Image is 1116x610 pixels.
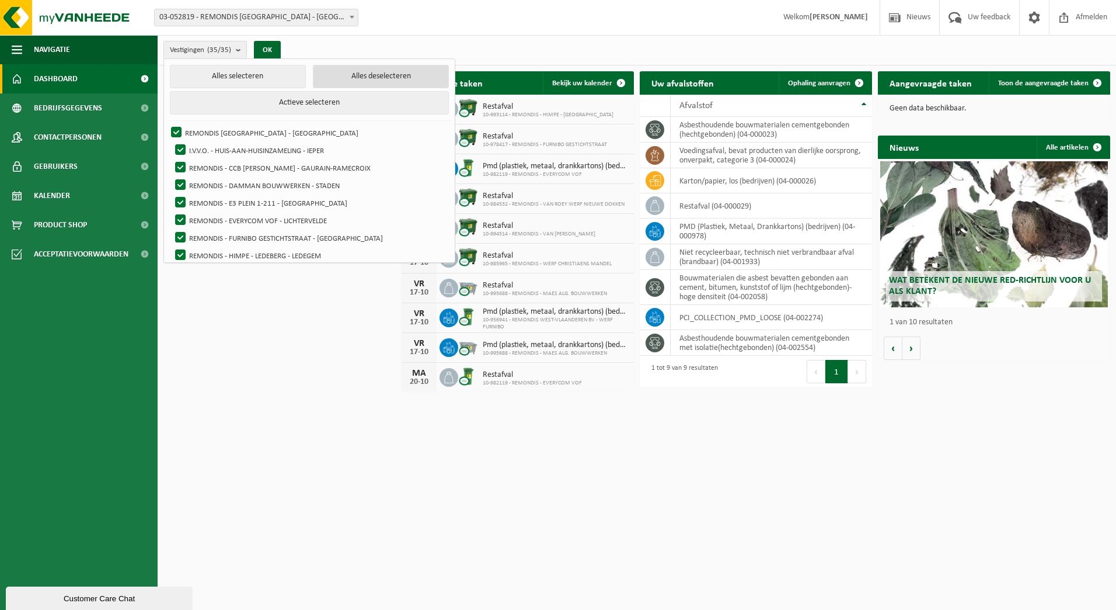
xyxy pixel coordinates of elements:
span: 10-984532 - REMONDIS - VAN ROEY WERF NIEUWE DOKKEN [483,201,625,208]
span: Restafval [483,192,625,201]
span: Toon de aangevraagde taken [998,79,1089,87]
span: 10-956941 - REMONDIS WEST-VLAANDEREN BV - WERF FURNIBO [483,317,628,331]
label: REMONDIS [GEOGRAPHIC_DATA] - [GEOGRAPHIC_DATA] [169,124,448,141]
span: 10-994514 - REMONDIS - VAN [PERSON_NAME] [483,231,595,238]
span: Product Shop [34,210,87,240]
strong: [PERSON_NAME] [810,13,868,22]
a: Wat betekent de nieuwe RED-richtlijn voor u als klant? [880,161,1108,307]
div: 17-10 [407,348,431,356]
td: karton/papier, los (bedrijven) (04-000026) [671,168,872,193]
td: bouwmaterialen die asbest bevatten gebonden aan cement, bitumen, kunststof of lijm (hechtgebonden... [671,270,872,305]
span: Pmd (plastiek, metaal, drankkartons) (bedrijven) [483,162,628,171]
a: Toon de aangevraagde taken [989,71,1109,95]
p: Geen data beschikbaar. [890,105,1098,113]
div: 20-10 [407,378,431,386]
span: Restafval [483,221,595,231]
span: Pmd (plastiek, metaal, drankkartons) (bedrijven) [483,307,628,317]
div: VR [407,309,431,318]
button: Volgende [902,337,920,360]
span: Contactpersonen [34,123,102,152]
label: REMONDIS - FURNIBO GESTICHTSTRAAT - [GEOGRAPHIC_DATA] [173,229,448,247]
label: REMONDIS - DAMMAN BOUWWERKEN - STADEN [173,176,448,194]
button: 1 [825,360,848,383]
div: VR [407,339,431,348]
span: Restafval [483,132,607,141]
td: asbesthoudende bouwmaterialen cementgebonden met isolatie(hechtgebonden) (04-002554) [671,330,872,356]
img: WB-1100-CU [458,217,478,237]
img: WB-1100-CU [458,247,478,267]
span: Navigatie [34,35,70,64]
img: WB-2500-CU [458,277,478,297]
button: OK [254,41,281,60]
img: WB-0240-CU [458,158,478,178]
td: PMD (Plastiek, Metaal, Drankkartons) (bedrijven) (04-000978) [671,219,872,244]
span: Restafval [483,370,582,380]
span: 10-982119 - REMONDIS - EVERYCOM VOF [483,380,582,387]
h2: Nieuws [878,136,930,158]
span: Gebruikers [34,152,78,181]
span: Pmd (plastiek, metaal, drankkartons) (bedrijven) [483,341,628,350]
p: 1 van 10 resultaten [890,318,1104,327]
span: Afvalstof [679,101,713,110]
span: Restafval [483,251,612,261]
span: 10-985965 - REMONDIS - WERF CHRISTIAENS MANDEL [483,261,612,268]
button: Vestigingen(35/35) [163,41,247,58]
img: WB-2500-CU [458,337,478,356]
div: 1 tot 9 van 9 resultaten [646,359,718,384]
button: Alles selecteren [170,65,306,88]
div: 17-10 [407,289,431,297]
button: Vorige [884,337,902,360]
td: asbesthoudende bouwmaterialen cementgebonden (hechtgebonden) (04-000023) [671,117,872,143]
img: WB-0240-CU [458,366,478,386]
img: WB-1100-CU [458,188,478,207]
label: REMONDIS - CCB [PERSON_NAME] - GAURAIN-RAMECROIX [173,159,448,176]
label: REMONDIS - EVERYCOM VOF - LICHTERVELDE [173,212,448,229]
div: VR [407,279,431,289]
iframe: chat widget [6,584,195,610]
span: Wat betekent de nieuwe RED-richtlijn voor u als klant? [889,276,1091,296]
span: 03-052819 - REMONDIS WEST-VLAANDEREN - OOSTENDE [155,9,358,26]
td: PCI_COLLECTION_PMD_LOOSE (04-002274) [671,305,872,330]
span: Kalender [34,181,70,210]
td: voedingsafval, bevat producten van dierlijke oorsprong, onverpakt, categorie 3 (04-000024) [671,143,872,168]
h2: Uw afvalstoffen [640,71,726,94]
span: 03-052819 - REMONDIS WEST-VLAANDEREN - OOSTENDE [154,9,358,26]
a: Alle artikelen [1037,136,1109,159]
span: Restafval [483,102,613,112]
count: (35/35) [207,46,231,54]
a: Bekijk uw kalender [543,71,633,95]
h2: Aangevraagde taken [878,71,984,94]
span: 10-982119 - REMONDIS - EVERYCOM VOF [483,171,628,178]
span: Vestigingen [170,41,231,59]
td: restafval (04-000029) [671,193,872,219]
span: 10-995688 - REMONDIS - MAES ALG. BOUWWERKEN [483,350,628,357]
span: Bekijk uw kalender [552,79,612,87]
button: Actieve selecteren [170,91,449,115]
label: I.V.V.O. - HUIS-AAN-HUISINZAMELING - IEPER [173,141,448,159]
div: 17-10 [407,318,431,327]
span: 10-993114 - REMONDIS - HIMPE - [GEOGRAPHIC_DATA] [483,112,613,119]
span: Restafval [483,281,607,290]
label: REMONDIS - HIMPE - LEDEBERG - LEDEGEM [173,247,448,264]
button: Previous [807,360,825,383]
img: WB-1100-CU [458,98,478,118]
a: Ophaling aanvragen [779,71,871,95]
button: Next [848,360,866,383]
span: Bedrijfsgegevens [34,93,102,123]
img: WB-0240-CU [458,307,478,327]
td: niet recycleerbaar, technisch niet verbrandbaar afval (brandbaar) (04-001933) [671,244,872,270]
span: 10-995688 - REMONDIS - MAES ALG. BOUWWERKEN [483,290,607,297]
img: WB-1100-CU [458,128,478,148]
span: Dashboard [34,64,78,93]
span: 10-978417 - REMONDIS - FURNIBO GESTICHTSTRAAT [483,141,607,148]
span: Ophaling aanvragen [788,79,850,87]
div: MA [407,369,431,378]
button: Alles deselecteren [313,65,449,88]
label: REMONDIS - E3 PLEIN 1-211 - [GEOGRAPHIC_DATA] [173,194,448,212]
span: Acceptatievoorwaarden [34,240,128,269]
div: 17-10 [407,259,431,267]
